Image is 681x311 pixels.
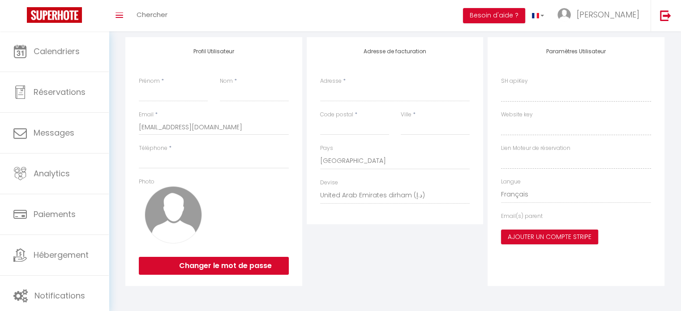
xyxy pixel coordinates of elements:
[139,111,154,119] label: Email
[34,290,85,301] span: Notifications
[320,179,338,187] label: Devise
[145,186,202,243] img: avatar.png
[34,209,76,220] span: Paiements
[34,46,80,57] span: Calendriers
[501,144,570,153] label: Lien Moteur de réservation
[34,249,89,260] span: Hébergement
[660,10,671,21] img: logout
[320,144,333,153] label: Pays
[463,8,525,23] button: Besoin d'aide ?
[139,257,289,275] button: Changer le mot de passe
[220,77,233,85] label: Nom
[501,111,533,119] label: Website key
[320,48,470,55] h4: Adresse de facturation
[139,178,154,186] label: Photo
[137,10,167,19] span: Chercher
[501,77,528,85] label: SH apiKey
[139,48,289,55] h4: Profil Utilisateur
[34,127,74,138] span: Messages
[501,48,651,55] h4: Paramètres Utilisateur
[557,8,571,21] img: ...
[501,230,598,245] button: Ajouter un compte Stripe
[401,111,411,119] label: Ville
[577,9,639,20] span: [PERSON_NAME]
[34,86,86,98] span: Réservations
[320,111,353,119] label: Code postal
[34,168,70,179] span: Analytics
[139,77,160,85] label: Prénom
[320,77,342,85] label: Adresse
[501,212,543,221] label: Email(s) parent
[501,178,521,186] label: Langue
[139,144,167,153] label: Téléphone
[27,7,82,23] img: Super Booking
